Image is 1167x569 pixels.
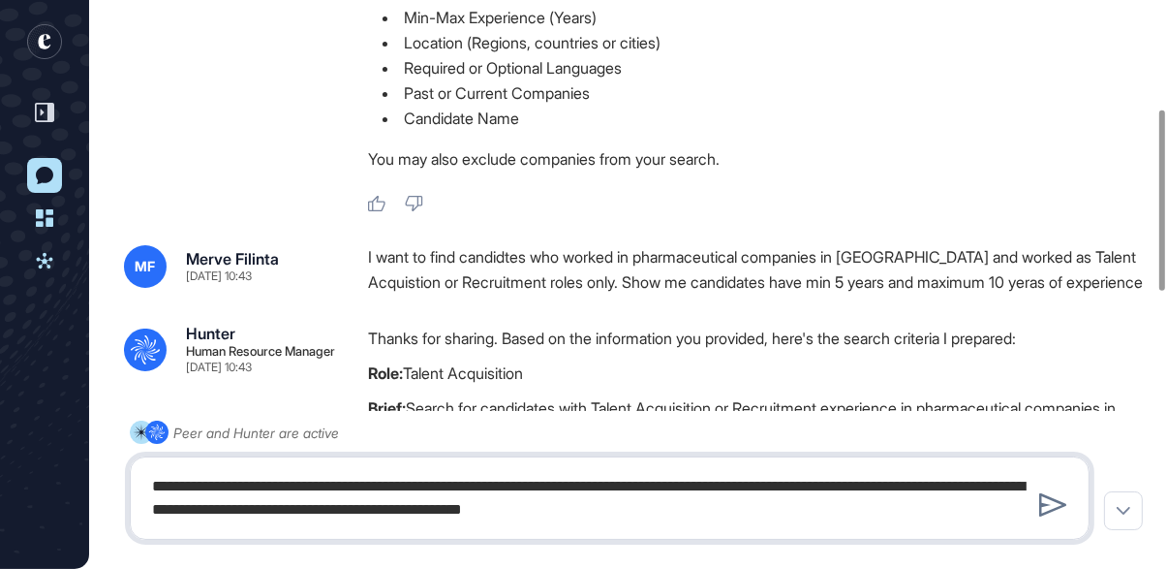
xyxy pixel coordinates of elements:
[27,24,62,59] div: entrapeer-logo
[186,270,252,282] div: [DATE] 10:43
[186,326,235,341] div: Hunter
[186,251,279,267] div: Merve Filinta
[368,106,1148,131] li: Candidate Name
[368,398,406,418] strong: Brief:
[368,361,1148,386] p: Talent Acquisition
[368,80,1148,106] li: Past or Current Companies
[368,5,1148,30] li: Min-Max Experience (Years)
[368,146,1148,172] p: You may also exclude companies from your search.
[186,345,335,358] div: Human Resource Manager
[368,326,1148,351] p: Thanks for sharing. Based on the information you provided, here's the search criteria I prepared:
[173,421,339,445] div: Peer and Hunter are active
[186,362,252,373] div: [DATE] 10:43
[368,395,1148,446] p: Search for candidates with Talent Acquisition or Recruitment experience in pharmaceutical compani...
[136,259,156,274] span: MF
[368,364,403,383] strong: Role:
[368,30,1148,55] li: Location (Regions, countries or cities)
[368,245,1148,295] div: I want to find candidtes who worked in pharmaceutical companies in [GEOGRAPHIC_DATA] and worked a...
[368,55,1148,80] li: Required or Optional Languages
